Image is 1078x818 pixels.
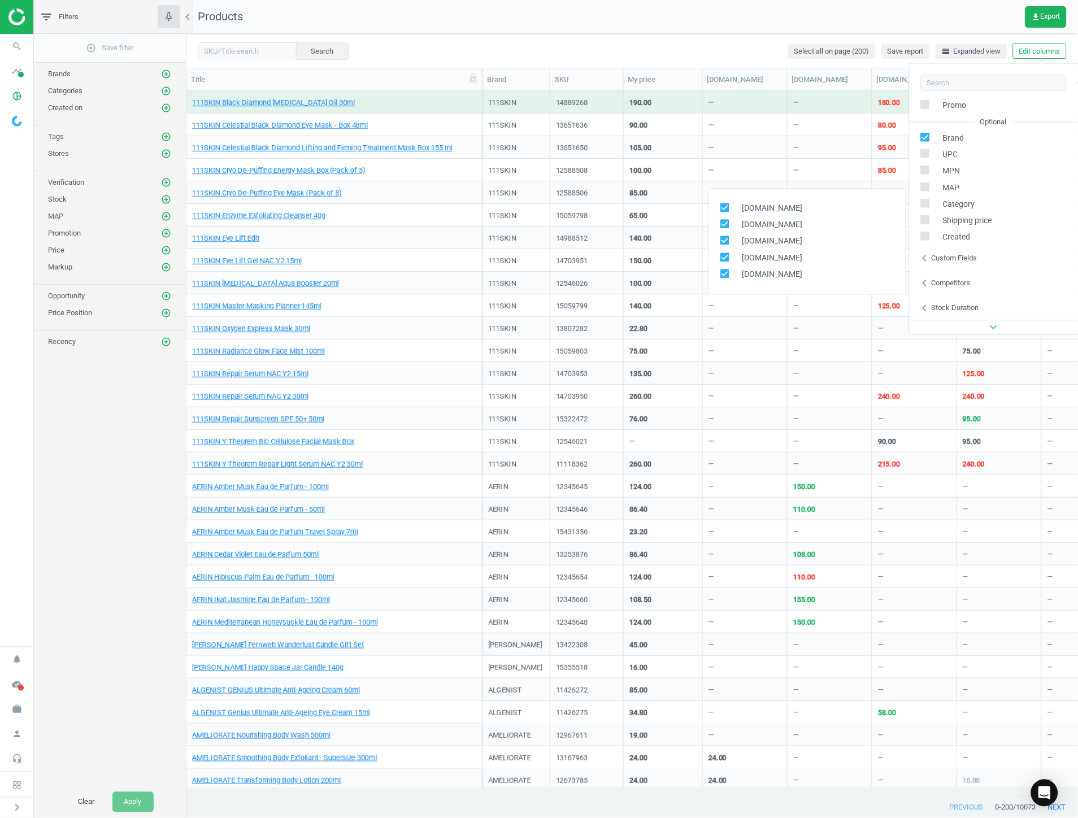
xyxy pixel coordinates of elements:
div: 150.00 [629,256,651,266]
div: 85.00 [629,188,647,198]
a: 111SKIN Radiance Glow Face Mist 100ml [192,346,325,356]
a: ALGENIST GENIUS Ultimate Anti-Ageing Cream 60ml [192,685,360,695]
div: AERIN [488,527,508,541]
div: 111SKIN [488,188,516,202]
i: cloud_done [6,674,28,695]
a: 111SKIN Repair Sunscreen SPF 50+ 50ml [192,414,324,424]
div: 13651650 [556,143,618,153]
i: add_circle_outline [161,132,171,142]
div: 110.00 [793,572,815,582]
button: horizontal_splitExpanded view [936,43,1007,59]
span: Save report [888,46,924,56]
span: MAP [937,182,960,193]
div: — [1047,346,1053,360]
div: 90.00 [629,120,647,130]
button: add_circle_outline [160,290,172,302]
div: 108.50 [629,595,651,605]
div: 95.00 [878,143,896,153]
span: Brands [48,69,71,78]
span: Shipping price [937,216,992,227]
span: Tags [48,132,64,141]
a: 111SKIN Celestial Black Diamond Eye Mask - Box 48ml [192,120,368,130]
div: — [793,414,799,428]
div: — [708,595,714,609]
div: 260.00 [629,391,651,402]
a: ALGENIST Genius Ultimate Anti-Ageing Eye Cream 15ml [192,708,370,718]
a: AERIN Ikat Jasmine Eau de Parfum - 100ml [192,595,330,605]
span: Products [198,10,243,23]
i: chevron_left [918,301,932,315]
div: 14703951 [556,256,618,266]
a: 111SKIN Eye Lift Gel NAC Y2 15ml [192,256,302,266]
button: Clear [67,792,107,812]
div: — [708,324,714,338]
span: Expanded view [942,46,1001,56]
i: add_circle_outline [161,103,171,113]
div: 13422308 [556,640,618,650]
div: 111SKIN [488,414,516,428]
span: Opportunity [48,291,85,300]
div: — [1047,595,1053,609]
i: person [6,724,28,745]
button: add_circle_outline [160,102,172,114]
div: 125.00 [878,301,900,311]
a: [PERSON_NAME] Fernweh Wanderlust Candle Gift Set [192,640,364,650]
div: — [708,346,714,360]
i: timeline [6,60,28,82]
div: — [878,527,884,541]
div: — [793,346,799,360]
div: 13651636 [556,120,618,130]
div: 111SKIN [488,369,516,383]
div: 105.00 [629,143,651,153]
div: 111SKIN [488,120,516,134]
i: add_circle_outline [161,337,171,347]
div: — [793,527,799,541]
a: AMELIORATE Smoothing Body Exfoliant - Supersize 300ml [192,753,377,763]
div: — [878,640,884,654]
i: add_circle_outline [161,291,171,301]
a: 111SKIN Repair Serum NAC Y2 15ml [192,369,308,379]
div: 140.00 [629,301,651,311]
div: — [708,640,714,654]
div: — [793,391,799,406]
button: Select all on page (200) [788,43,876,59]
button: add_circle_outline [160,194,172,205]
span: Price [48,246,64,254]
span: Save filter [86,43,134,53]
span: MPN [937,166,960,177]
div: — [878,572,884,586]
div: 75.00 [963,346,981,356]
a: 111SKIN Enzyme Exfoliating Cleanser 40g [192,211,325,221]
i: chevron_left [181,10,194,24]
button: add_circle_outline [160,211,172,222]
input: SKU/Title search [198,42,297,59]
div: 12588508 [556,166,618,176]
button: add_circle_outlineSave filter [34,37,186,59]
div: — [878,414,884,428]
div: — [708,527,714,541]
span: Promo [937,101,967,111]
i: add_circle_outline [161,86,171,96]
div: 190.00 [629,98,651,108]
div: AERIN [488,595,508,609]
div: — [708,301,714,315]
div: — [878,504,884,519]
i: filter_list [40,10,53,24]
i: add_circle_outline [161,262,171,272]
div: — [708,414,714,428]
div: 86.40 [629,504,647,515]
button: add_circle_outline [160,307,172,319]
div: 14703953 [556,369,618,379]
i: search [6,36,28,57]
i: expand_more [987,321,1001,334]
img: ajHJNr6hYgQAAAAASUVORK5CYII= [8,8,89,25]
div: — [963,617,968,632]
div: 86.40 [629,550,647,560]
span: Export [1032,12,1060,21]
div: — [708,369,714,383]
i: chevron_left [918,251,932,265]
div: 75.00 [629,346,647,356]
div: 12546026 [556,279,618,289]
button: add_circle_outline [160,336,172,347]
div: 12345654 [556,572,618,582]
